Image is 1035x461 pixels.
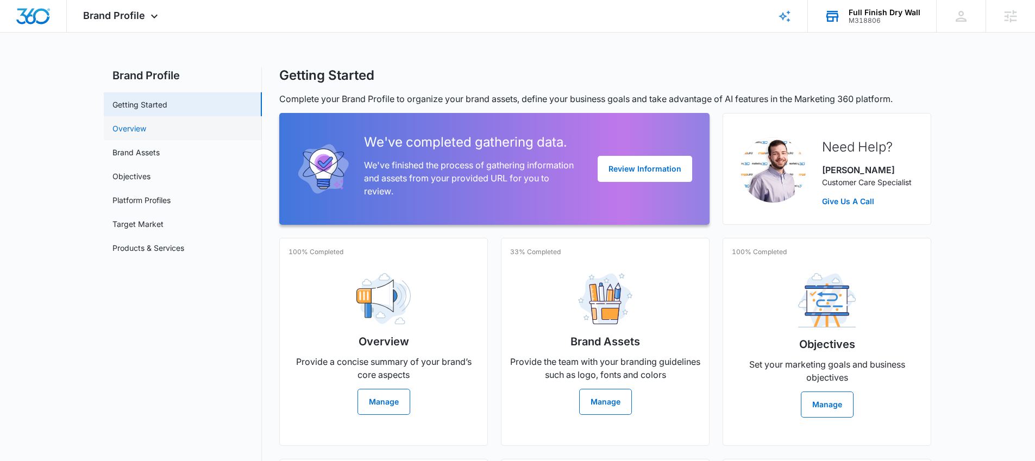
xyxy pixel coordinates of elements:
[723,238,931,446] a: 100% CompletedObjectivesSet your marketing goals and business objectivesManage
[822,195,912,207] a: Give Us A Call
[359,333,409,350] h2: Overview
[849,17,920,24] div: account id
[510,247,561,257] p: 33% Completed
[849,8,920,17] div: account name
[28,28,120,37] div: Domain: [DOMAIN_NAME]
[30,17,53,26] div: v 4.0.24
[510,355,700,381] p: Provide the team with your branding guidelines such as logo, fonts and colors
[112,99,167,110] a: Getting Started
[741,137,806,203] img: Nathan Hoover
[288,355,479,381] p: Provide a concise summary of your brand’s core aspects
[279,67,374,84] h1: Getting Started
[120,64,183,71] div: Keywords by Traffic
[288,247,343,257] p: 100% Completed
[279,92,931,105] p: Complete your Brand Profile to organize your brand assets, define your business goals and take ad...
[108,63,117,72] img: tab_keywords_by_traffic_grey.svg
[83,10,145,21] span: Brand Profile
[279,238,488,446] a: 100% CompletedOverviewProvide a concise summary of your brand’s core aspectsManage
[570,333,640,350] h2: Brand Assets
[501,238,710,446] a: 33% CompletedBrand AssetsProvide the team with your branding guidelines such as logo, fonts and c...
[17,17,26,26] img: logo_orange.svg
[112,218,164,230] a: Target Market
[357,389,410,415] button: Manage
[732,358,922,384] p: Set your marketing goals and business objectives
[364,159,580,198] p: We've finished the process of gathering information and assets from your provided URL for you to ...
[822,163,912,176] p: [PERSON_NAME]
[29,63,38,72] img: tab_domain_overview_orange.svg
[801,391,854,418] button: Manage
[822,176,912,188] p: Customer Care Specialist
[112,147,160,158] a: Brand Assets
[364,132,580,152] h2: We've completed gathering data.
[598,156,692,182] button: Review Information
[732,247,787,257] p: 100% Completed
[112,123,146,134] a: Overview
[822,137,912,157] h2: Need Help?
[104,67,262,84] h2: Brand Profile
[799,336,855,352] h2: Objectives
[112,194,171,206] a: Platform Profiles
[41,64,97,71] div: Domain Overview
[579,389,632,415] button: Manage
[112,242,184,254] a: Products & Services
[112,170,150,182] a: Objectives
[17,28,26,37] img: website_grey.svg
